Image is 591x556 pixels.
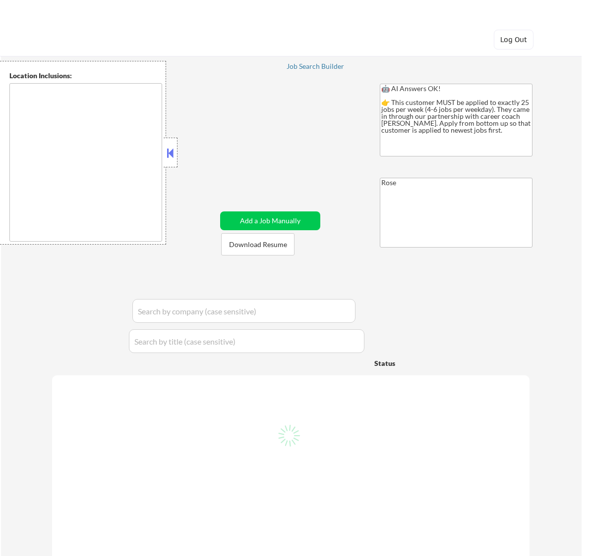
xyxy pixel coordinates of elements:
button: Log Out [494,30,533,50]
input: Search by company (case sensitive) [132,299,355,323]
div: Status [374,354,460,372]
div: Job Search Builder [287,63,345,70]
button: Add a Job Manually [220,211,320,230]
button: Download Resume [221,233,295,255]
div: Location Inclusions: [9,71,162,81]
input: Search by title (case sensitive) [129,329,364,353]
